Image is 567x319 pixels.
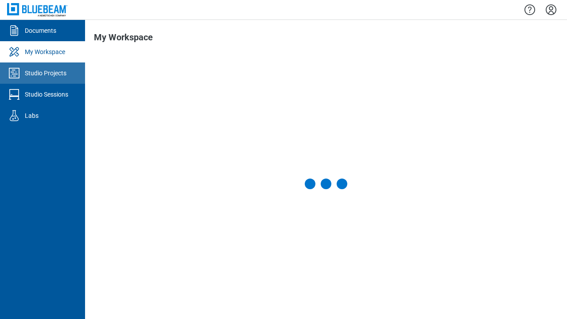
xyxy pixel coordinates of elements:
div: Documents [25,26,56,35]
div: Labs [25,111,39,120]
svg: My Workspace [7,45,21,59]
svg: Studio Sessions [7,87,21,101]
svg: Labs [7,109,21,123]
button: Settings [544,2,558,17]
div: Studio Sessions [25,90,68,99]
div: Studio Projects [25,69,66,78]
svg: Studio Projects [7,66,21,80]
svg: Documents [7,23,21,38]
img: Bluebeam, Inc. [7,3,67,16]
h1: My Workspace [94,32,153,47]
div: Loading My Workspace [305,179,347,189]
div: My Workspace [25,47,65,56]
